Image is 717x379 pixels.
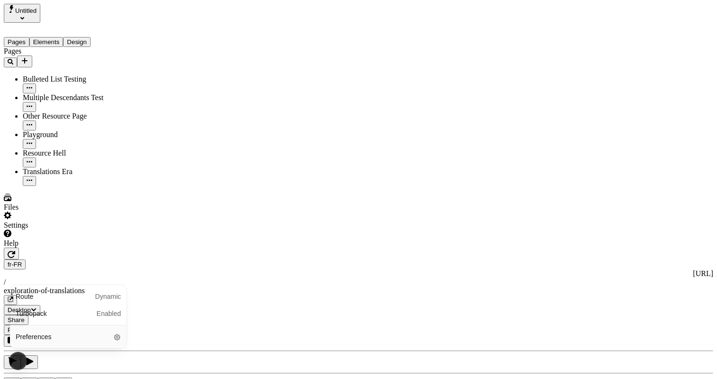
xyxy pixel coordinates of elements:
[8,326,28,333] span: Publish
[4,221,118,230] div: Settings
[17,55,32,67] button: Add new
[4,203,118,212] div: Files
[4,325,32,335] button: Publish
[23,149,118,157] div: Resource Hell
[4,47,118,55] div: Pages
[4,259,26,269] button: Open locale picker
[4,287,713,295] div: exploration-of-translations
[4,305,40,315] button: Desktop
[4,269,713,278] div: [URL]
[4,239,118,248] div: Help
[63,37,91,47] button: Design
[4,8,138,16] p: Cookie Test Route
[23,75,118,83] div: Bulleted List Testing
[23,112,118,120] div: Other Resource Page
[23,130,118,139] div: Playground
[4,4,40,23] button: Select site
[4,315,28,325] button: Share
[4,37,29,47] button: Pages
[23,167,118,176] div: Translations Era
[8,261,22,268] span: fr-FR
[8,306,31,314] span: Desktop
[8,316,25,324] span: Share
[23,93,118,102] div: Multiple Descendants Test
[4,278,713,287] div: /
[29,37,64,47] button: Elements
[15,7,37,14] span: Untitled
